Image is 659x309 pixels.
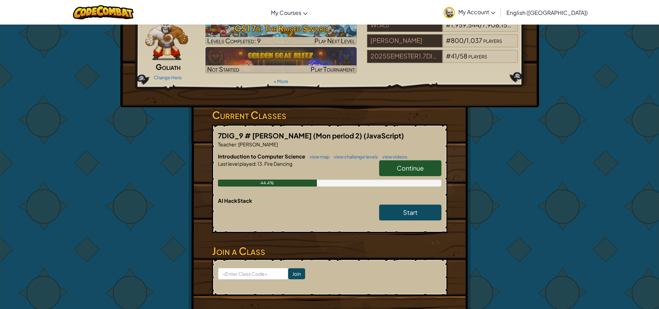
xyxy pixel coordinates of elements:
[468,52,487,60] span: players
[479,21,482,29] span: /
[145,19,189,60] img: goliath-pose.png
[367,34,442,47] div: [PERSON_NAME]
[218,197,252,204] span: AI HackStack
[205,20,357,36] h3: CS1 7b: The Raised Sword
[464,36,466,44] span: /
[483,36,502,44] span: players
[306,154,330,160] a: view map
[440,1,499,23] a: My Account
[457,52,460,60] span: /
[311,65,355,73] span: Play Tournament
[443,7,455,18] img: avatar
[451,21,479,29] span: 1,959,544
[212,243,447,259] h3: Join a Class
[512,21,531,29] span: players
[238,141,278,147] span: [PERSON_NAME]
[156,62,181,72] span: Goliath
[218,161,255,167] span: Last level played
[271,9,301,16] span: My Courses
[218,131,364,140] span: 7DIG_9 # [PERSON_NAME] (Mon period 2)
[205,47,357,73] img: Golden Goal
[466,36,482,44] span: 1,037
[218,141,236,147] span: Teacher
[207,65,239,73] span: Not Started
[267,3,311,22] a: My Courses
[218,268,288,280] input: <Enter Class Code>
[205,47,357,73] a: Not StartedPlay Tournament
[451,52,457,60] span: 41
[367,25,518,33] a: World#1,959,544/7,908,155players
[207,37,261,45] span: Levels Completed: 9
[154,75,182,80] a: Change Hero
[255,161,257,167] span: :
[446,36,451,44] span: #
[364,131,404,140] span: (JavaScript)
[218,153,306,160] span: Introduction to Computer Science
[403,208,418,216] span: Start
[503,3,591,22] a: English ([GEOGRAPHIC_DATA])
[264,161,292,167] span: Fire Dancing
[212,107,447,123] h3: Current Classes
[446,21,451,29] span: #
[218,180,317,187] div: 44.4%
[379,154,408,160] a: view videos
[460,52,467,60] span: 58
[446,52,451,60] span: #
[451,36,464,44] span: 800
[367,50,442,63] div: 2025SEMESTER1.7DIG_8 #Ms [PERSON_NAME]
[274,79,288,84] a: + More
[205,19,357,45] a: Play Next Level
[482,21,511,29] span: 7,908,155
[314,37,355,45] span: Play Next Level
[367,56,518,64] a: 2025SEMESTER1.7DIG_8 #Ms [PERSON_NAME]#41/58players
[506,9,588,16] span: English ([GEOGRAPHIC_DATA])
[73,5,134,19] img: CodeCombat logo
[236,141,238,147] span: :
[458,8,495,16] span: My Account
[330,154,378,160] a: view challenge levels
[397,164,424,172] span: Continue
[367,41,518,49] a: [PERSON_NAME]#800/1,037players
[379,205,441,220] a: Start
[367,19,442,32] div: World
[288,268,305,279] input: Join
[257,161,264,167] span: 13.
